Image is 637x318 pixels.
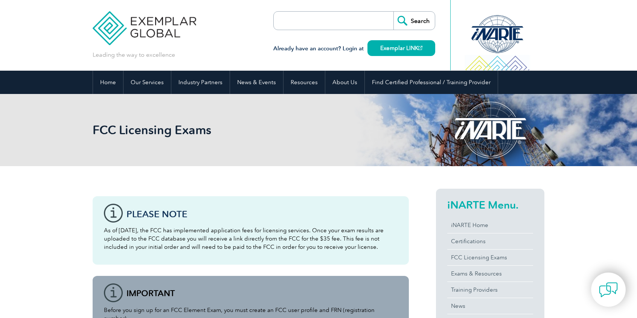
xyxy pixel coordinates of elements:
a: Home [93,71,123,94]
a: FCC Licensing Exams [447,250,533,265]
p: As of [DATE], the FCC has implemented application fees for licensing services. Once your exam res... [104,226,398,251]
img: contact-chat.png [599,280,618,299]
a: Resources [283,71,325,94]
a: News [447,298,533,314]
h3: Already have an account? Login at [273,44,435,53]
p: Leading the way to excellence [93,51,175,59]
input: Search [393,12,435,30]
a: Exams & Resources [447,266,533,282]
a: Training Providers [447,282,533,298]
a: Certifications [447,233,533,249]
a: iNARTE Home [447,217,533,233]
h2: FCC Licensing Exams [93,124,409,136]
a: About Us [325,71,364,94]
a: News & Events [230,71,283,94]
a: Our Services [123,71,171,94]
h3: Please note [126,209,398,219]
a: Industry Partners [171,71,230,94]
h2: iNARTE Menu. [447,199,533,211]
a: Find Certified Professional / Training Provider [365,71,498,94]
img: open_square.png [418,46,422,50]
a: Exemplar LINK [367,40,435,56]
